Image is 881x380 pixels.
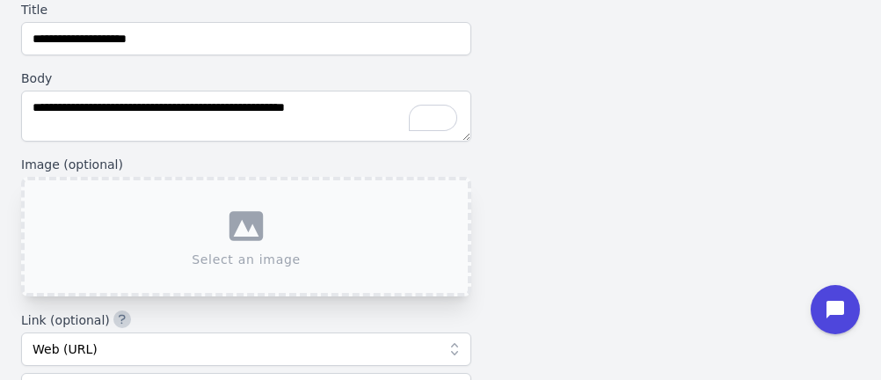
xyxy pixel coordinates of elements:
[21,156,471,173] label: Image (optional)
[113,311,131,328] button: Link (optional)
[21,311,471,329] label: Link (optional)
[21,1,471,18] label: Title
[21,177,471,296] button: Select an image
[21,69,471,87] label: Body
[21,91,471,142] textarea: To enrich screen reader interactions, please activate Accessibility in Grammarly extension settings
[33,340,441,358] div: Web (URL)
